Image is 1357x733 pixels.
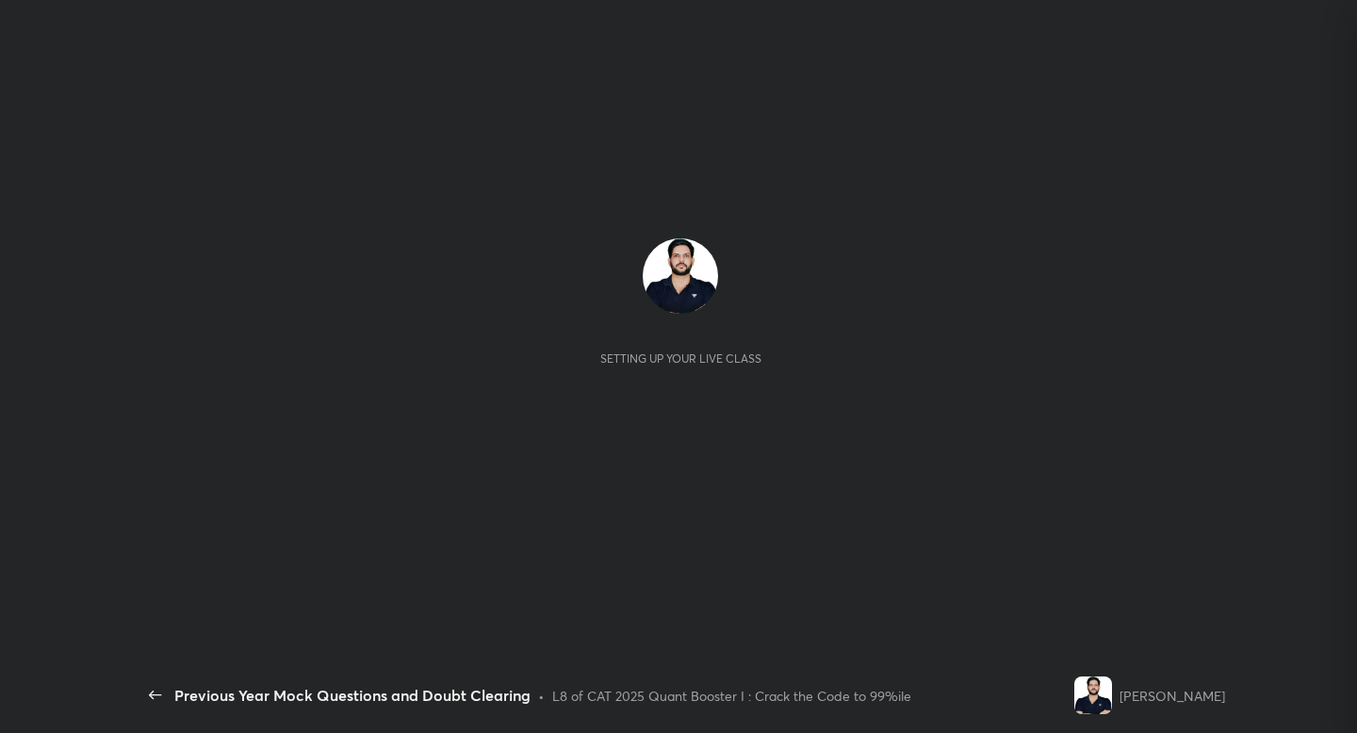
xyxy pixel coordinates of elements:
[174,684,531,707] div: Previous Year Mock Questions and Doubt Clearing
[552,686,911,706] div: L8 of CAT 2025 Quant Booster I : Crack the Code to 99%ile
[1074,676,1112,714] img: 1c09848962704c2c93b45c2bf87dea3f.jpg
[643,238,718,314] img: 1c09848962704c2c93b45c2bf87dea3f.jpg
[538,686,545,706] div: •
[1120,686,1225,706] div: [PERSON_NAME]
[600,351,761,366] div: Setting up your live class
